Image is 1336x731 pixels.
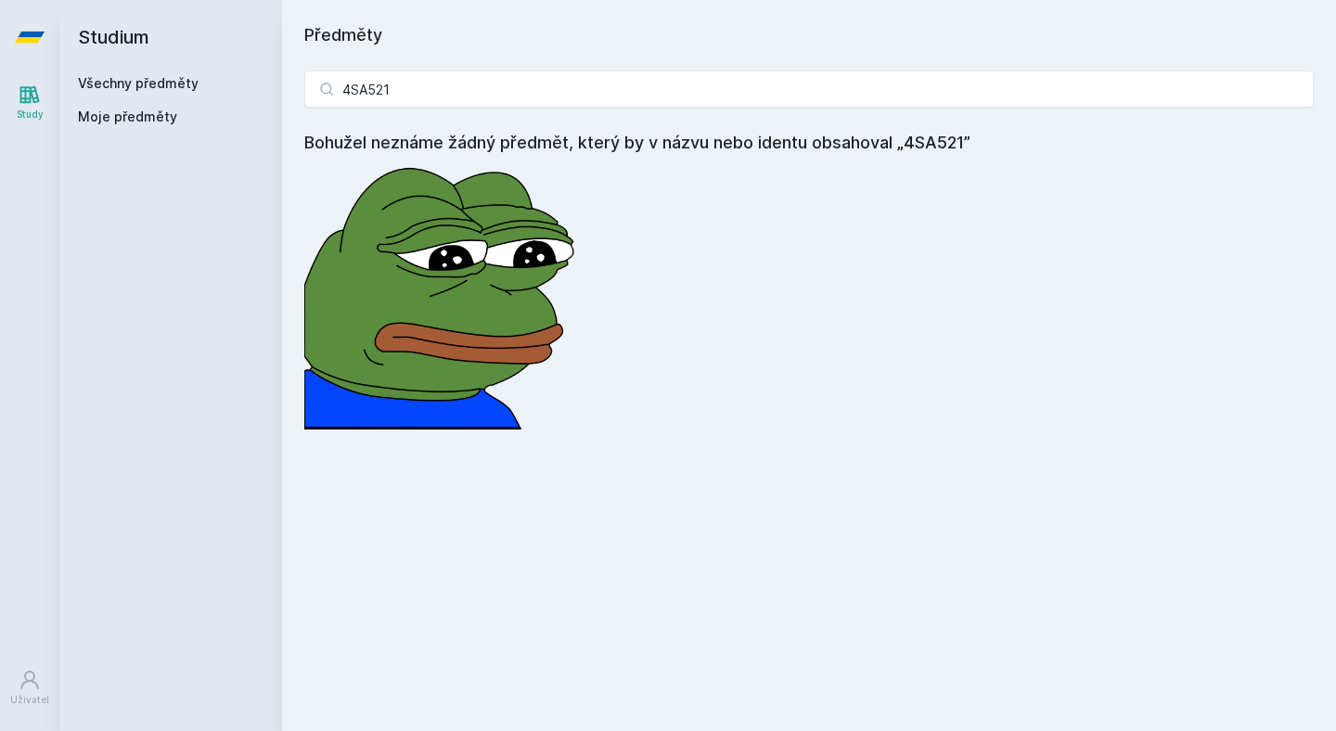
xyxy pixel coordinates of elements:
a: Study [4,74,56,131]
div: Study [17,108,44,122]
div: Uživatel [10,693,49,707]
input: Název nebo ident předmětu… [304,71,1314,108]
span: Moje předměty [78,108,177,126]
a: Uživatel [4,660,56,716]
a: Všechny předměty [78,75,199,91]
h4: Bohužel neznáme žádný předmět, který by v názvu nebo identu obsahoval „4SA521” [304,130,1314,156]
img: error_picture.png [304,156,583,430]
h1: Předměty [304,22,1314,48]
